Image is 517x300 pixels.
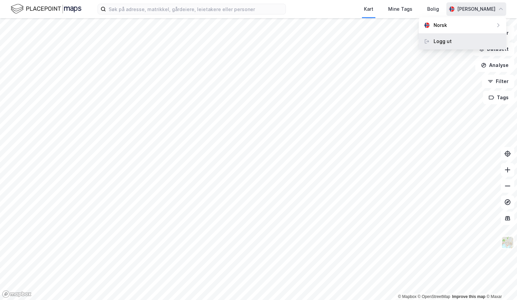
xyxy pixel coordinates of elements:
[2,290,32,298] a: Mapbox homepage
[452,294,485,299] a: Improve this map
[427,5,439,13] div: Bolig
[483,91,514,104] button: Tags
[434,37,452,45] div: Logg ut
[475,59,514,72] button: Analyse
[418,294,450,299] a: OpenStreetMap
[388,5,412,13] div: Mine Tags
[398,294,416,299] a: Mapbox
[434,21,447,29] div: Norsk
[457,5,495,13] div: [PERSON_NAME]
[11,3,81,15] img: logo.f888ab2527a4732fd821a326f86c7f29.svg
[364,5,373,13] div: Kart
[501,236,514,249] img: Z
[483,268,517,300] iframe: Chat Widget
[106,4,286,14] input: Søk på adresse, matrikkel, gårdeiere, leietakere eller personer
[482,75,514,88] button: Filter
